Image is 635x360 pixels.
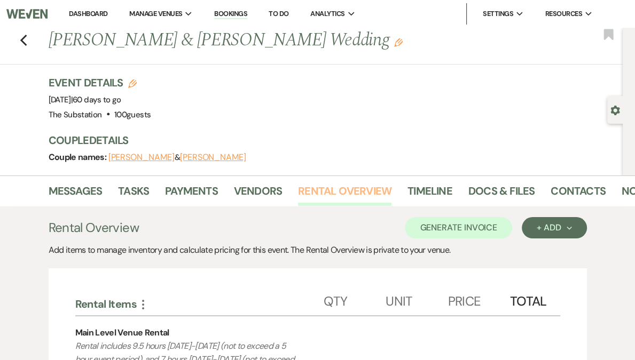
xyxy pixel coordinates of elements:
span: Analytics [310,9,344,19]
span: & [108,152,246,163]
div: + Add [537,223,571,232]
span: 60 days to go [73,94,121,105]
a: Rental Overview [298,182,391,206]
div: Price [448,283,509,315]
button: Edit [394,37,403,47]
h3: Rental Overview [49,218,139,237]
div: Qty [324,283,386,315]
span: Couple names: [49,151,108,163]
div: Rental Items [75,297,324,311]
h1: [PERSON_NAME] & [PERSON_NAME] Wedding [49,28,504,53]
div: Add items to manage inventory and calculate pricing for this event. The Rental Overview is privat... [49,244,587,257]
a: Dashboard [69,9,107,18]
a: Docs & Files [468,182,535,206]
a: Contacts [551,182,606,206]
button: Open lead details [610,105,620,115]
button: Generate Invoice [405,217,512,238]
a: Timeline [407,182,452,206]
button: [PERSON_NAME] [108,153,175,162]
a: Vendors [234,182,282,206]
img: Weven Logo [6,3,48,25]
button: + Add [522,217,586,238]
div: Total [510,283,547,315]
span: | [71,94,121,105]
a: Messages [49,182,103,206]
div: Unit [386,283,448,315]
a: Tasks [118,182,149,206]
span: The Substation [49,109,102,120]
a: Payments [165,182,218,206]
span: Settings [483,9,513,19]
h3: Event Details [49,75,151,90]
button: [PERSON_NAME] [180,153,246,162]
div: Main Level Venue Rental [75,326,169,339]
span: Manage Venues [129,9,182,19]
span: [DATE] [49,94,121,105]
span: Resources [545,9,582,19]
a: Bookings [214,9,247,19]
a: To Do [269,9,288,18]
h3: Couple Details [49,133,612,148]
span: 100 guests [114,109,151,120]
